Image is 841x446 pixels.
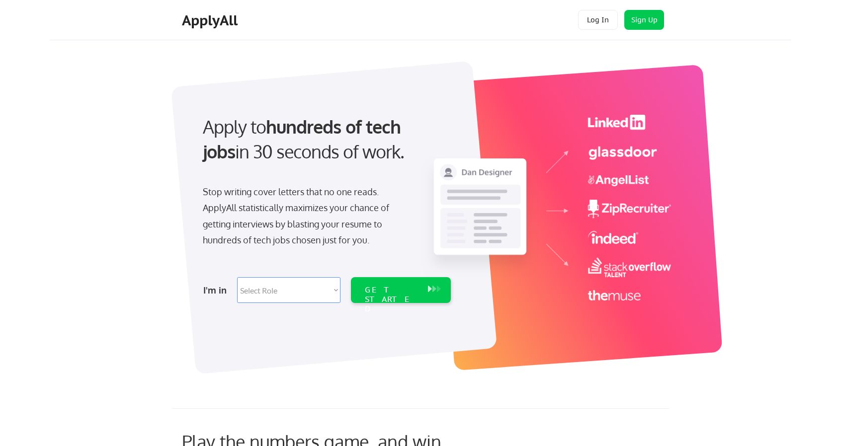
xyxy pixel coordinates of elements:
div: ApplyAll [182,12,241,29]
div: Apply to in 30 seconds of work. [203,114,447,164]
div: GET STARTED [365,285,418,314]
div: I'm in [203,282,231,298]
button: Sign Up [624,10,664,30]
strong: hundreds of tech jobs [203,115,405,162]
button: Log In [578,10,618,30]
div: Stop writing cover letters that no one reads. ApplyAll statistically maximizes your chance of get... [203,184,407,248]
